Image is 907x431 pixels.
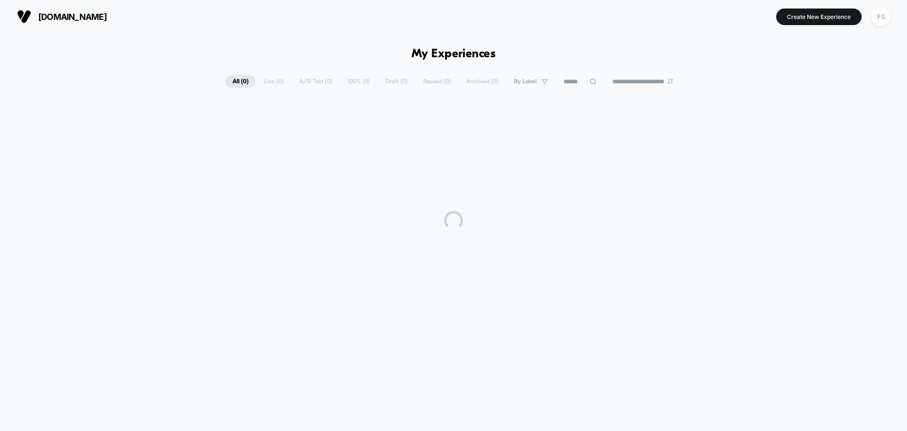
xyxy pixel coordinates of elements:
button: [DOMAIN_NAME] [14,9,110,24]
img: Visually logo [17,9,31,24]
img: end [667,79,673,84]
h1: My Experiences [411,47,496,61]
button: FS [869,7,893,26]
button: Create New Experience [776,9,862,25]
span: By Label [514,78,537,85]
div: FS [872,8,890,26]
span: [DOMAIN_NAME] [38,12,107,22]
span: All ( 0 ) [225,75,256,88]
